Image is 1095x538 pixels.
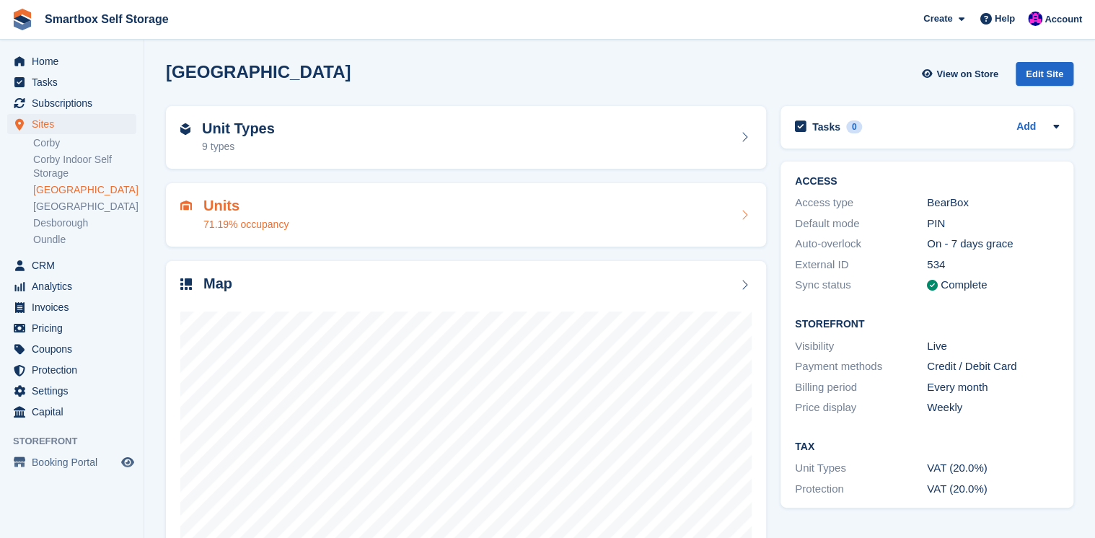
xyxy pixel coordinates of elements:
a: Unit Types 9 types [166,106,766,169]
div: On - 7 days grace [927,236,1059,252]
a: menu [7,255,136,275]
img: map-icn-33ee37083ee616e46c38cad1a60f524a97daa1e2b2c8c0bc3eb3415660979fc1.svg [180,278,192,290]
a: Smartbox Self Storage [39,7,175,31]
div: 71.19% occupancy [203,217,289,232]
span: Analytics [32,276,118,296]
div: Weekly [927,400,1059,416]
div: Auto-overlock [795,236,927,252]
a: Oundle [33,233,136,247]
a: menu [7,297,136,317]
a: View on Store [920,62,1004,86]
div: Complete [941,277,987,294]
h2: Unit Types [202,120,275,137]
span: Home [32,51,118,71]
a: menu [7,339,136,359]
div: Price display [795,400,927,416]
h2: Storefront [795,319,1059,330]
a: menu [7,318,136,338]
a: Units 71.19% occupancy [166,183,766,247]
h2: Units [203,198,289,214]
h2: ACCESS [795,176,1059,188]
a: menu [7,276,136,296]
div: Credit / Debit Card [927,358,1059,375]
a: menu [7,51,136,71]
div: PIN [927,216,1059,232]
h2: [GEOGRAPHIC_DATA] [166,62,351,81]
img: unit-icn-7be61d7bf1b0ce9d3e12c5938cc71ed9869f7b940bace4675aadf7bd6d80202e.svg [180,200,192,211]
span: Capital [32,402,118,422]
a: menu [7,381,136,401]
a: menu [7,72,136,92]
span: CRM [32,255,118,275]
div: VAT (20.0%) [927,481,1059,498]
div: VAT (20.0%) [927,460,1059,477]
a: [GEOGRAPHIC_DATA] [33,183,136,197]
a: menu [7,402,136,422]
div: Unit Types [795,460,927,477]
span: Create [923,12,952,26]
a: Add [1016,119,1036,136]
span: Sites [32,114,118,134]
span: Tasks [32,72,118,92]
div: Default mode [795,216,927,232]
img: Sam Austin [1028,12,1042,26]
span: Settings [32,381,118,401]
div: 9 types [202,139,275,154]
a: menu [7,93,136,113]
div: Visibility [795,338,927,355]
span: Account [1045,12,1082,27]
div: Payment methods [795,358,927,375]
img: stora-icon-8386f47178a22dfd0bd8f6a31ec36ba5ce8667c1dd55bd0f319d3a0aa187defe.svg [12,9,33,30]
span: Booking Portal [32,452,118,472]
div: Every month [927,379,1059,396]
div: BearBox [927,195,1059,211]
h2: Map [203,275,232,292]
div: Access type [795,195,927,211]
a: Corby [33,136,136,150]
span: Help [995,12,1015,26]
div: 534 [927,257,1059,273]
div: Sync status [795,277,927,294]
span: Protection [32,360,118,380]
a: menu [7,452,136,472]
a: Desborough [33,216,136,230]
img: unit-type-icn-2b2737a686de81e16bb02015468b77c625bbabd49415b5ef34ead5e3b44a266d.svg [180,123,190,135]
span: Subscriptions [32,93,118,113]
a: Edit Site [1016,62,1073,92]
span: Pricing [32,318,118,338]
div: Edit Site [1016,62,1073,86]
span: View on Store [936,67,998,81]
a: Preview store [119,454,136,471]
div: 0 [846,120,863,133]
a: [GEOGRAPHIC_DATA] [33,200,136,213]
span: Storefront [13,434,144,449]
div: Live [927,338,1059,355]
h2: Tasks [812,120,840,133]
div: Protection [795,481,927,498]
div: External ID [795,257,927,273]
a: menu [7,360,136,380]
span: Invoices [32,297,118,317]
h2: Tax [795,441,1059,453]
span: Coupons [32,339,118,359]
div: Billing period [795,379,927,396]
a: Corby Indoor Self Storage [33,153,136,180]
a: menu [7,114,136,134]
